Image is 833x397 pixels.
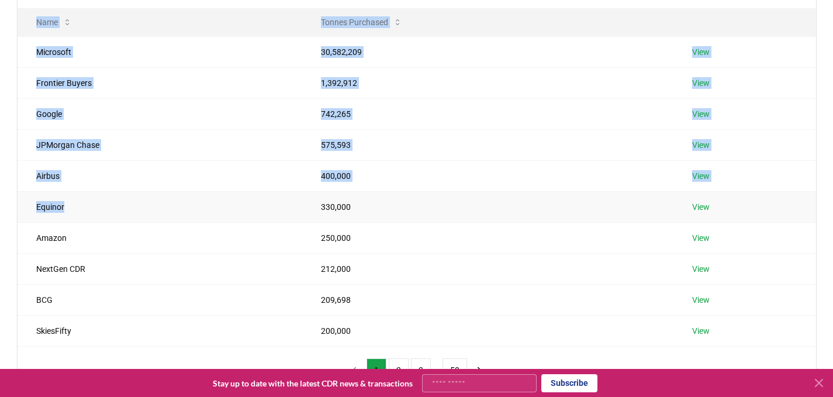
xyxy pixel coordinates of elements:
[302,191,673,222] td: 330,000
[692,263,710,275] a: View
[302,129,673,160] td: 575,593
[302,98,673,129] td: 742,265
[692,139,710,151] a: View
[433,363,440,377] li: ...
[18,129,303,160] td: JPMorgan Chase
[312,11,412,34] button: Tonnes Purchased
[302,284,673,315] td: 209,698
[302,222,673,253] td: 250,000
[411,358,431,382] button: 3
[18,67,303,98] td: Frontier Buyers
[692,325,710,337] a: View
[302,36,673,67] td: 30,582,209
[18,36,303,67] td: Microsoft
[18,98,303,129] td: Google
[18,315,303,346] td: SkiesFifty
[389,358,409,382] button: 2
[27,11,81,34] button: Name
[692,170,710,182] a: View
[18,253,303,284] td: NextGen CDR
[692,46,710,58] a: View
[18,222,303,253] td: Amazon
[443,358,467,382] button: 50
[302,315,673,346] td: 200,000
[692,108,710,120] a: View
[18,191,303,222] td: Equinor
[692,77,710,89] a: View
[302,160,673,191] td: 400,000
[692,232,710,244] a: View
[692,201,710,213] a: View
[469,358,489,382] button: next page
[302,67,673,98] td: 1,392,912
[367,358,386,382] button: 1
[302,253,673,284] td: 212,000
[18,160,303,191] td: Airbus
[18,284,303,315] td: BCG
[692,294,710,306] a: View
